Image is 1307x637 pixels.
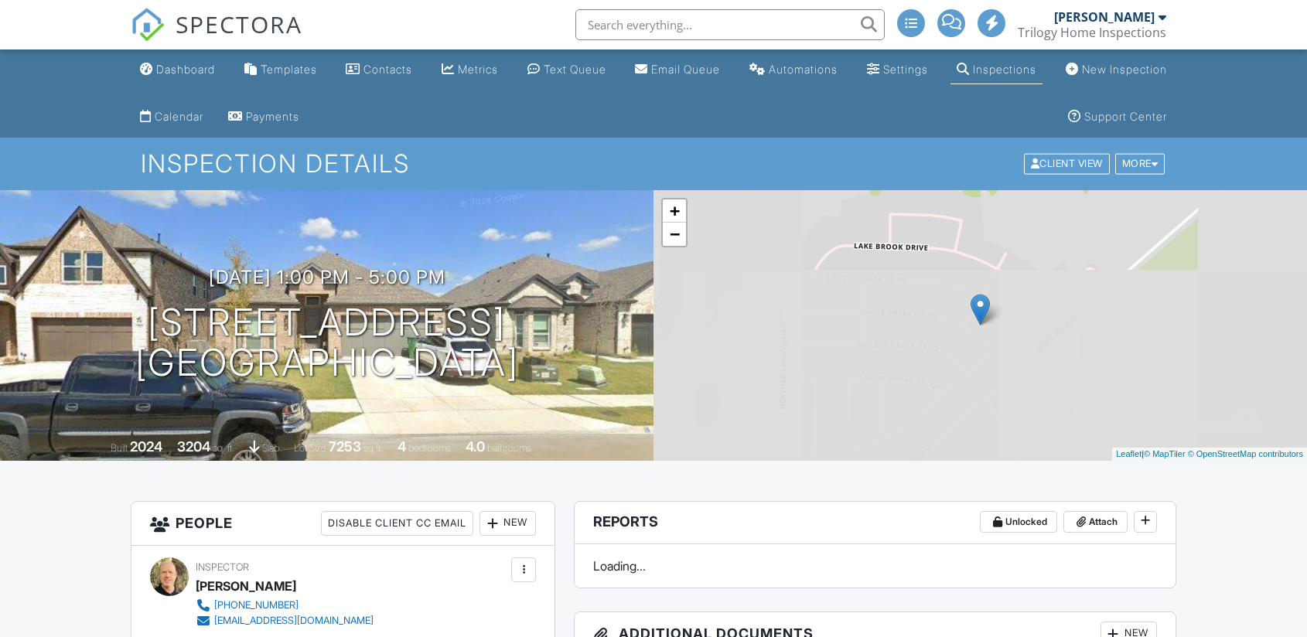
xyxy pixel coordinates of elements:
[209,267,445,288] h3: [DATE] 1:00 pm - 5:00 pm
[1082,63,1167,76] div: New Inspection
[544,63,606,76] div: Text Queue
[1112,448,1307,461] div: |
[1054,9,1155,25] div: [PERSON_NAME]
[1022,157,1114,169] a: Client View
[408,442,451,454] span: bedrooms
[141,150,1166,177] h1: Inspection Details
[398,438,406,455] div: 4
[156,63,215,76] div: Dashboard
[1084,110,1167,123] div: Support Center
[466,438,485,455] div: 4.0
[651,63,720,76] div: Email Queue
[135,302,519,384] h1: [STREET_ADDRESS] [GEOGRAPHIC_DATA]
[246,110,299,123] div: Payments
[340,56,418,84] a: Contacts
[487,442,531,454] span: bathrooms
[131,502,555,546] h3: People
[238,56,323,84] a: Templates
[1024,154,1110,175] div: Client View
[134,103,210,131] a: Calendar
[521,56,613,84] a: Text Queue
[973,63,1036,76] div: Inspections
[329,438,361,455] div: 7253
[1188,449,1303,458] a: © OpenStreetMap contributors
[363,63,412,76] div: Contacts
[663,223,686,246] a: Zoom out
[663,199,686,223] a: Zoom in
[196,574,296,598] div: [PERSON_NAME]
[861,56,934,84] a: Settings
[321,511,473,536] div: Disable Client CC Email
[262,442,279,454] span: slab
[176,8,302,40] span: SPECTORA
[1116,449,1141,458] a: Leaflet
[1144,449,1186,458] a: © MapTiler
[1018,25,1166,40] div: Trilogy Home Inspections
[214,615,374,627] div: [EMAIL_ADDRESS][DOMAIN_NAME]
[575,9,885,40] input: Search everything...
[363,442,383,454] span: sq.ft.
[134,56,221,84] a: Dashboard
[1115,154,1165,175] div: More
[435,56,504,84] a: Metrics
[213,442,234,454] span: sq. ft.
[131,8,165,42] img: The Best Home Inspection Software - Spectora
[950,56,1043,84] a: Inspections
[479,511,536,536] div: New
[883,63,928,76] div: Settings
[196,613,374,628] a: [EMAIL_ADDRESS][DOMAIN_NAME]
[1062,103,1173,131] a: Support Center
[130,438,162,455] div: 2024
[222,103,305,131] a: Payments
[1060,56,1173,84] a: New Inspection
[111,442,128,454] span: Built
[214,599,299,611] div: [PHONE_NUMBER]
[131,21,302,53] a: SPECTORA
[294,442,326,454] span: Lot Size
[458,63,498,76] div: Metrics
[743,56,844,84] a: Automations (Advanced)
[769,63,838,76] div: Automations
[196,598,374,613] a: [PHONE_NUMBER]
[177,438,210,455] div: 3204
[155,110,203,123] div: Calendar
[261,63,317,76] div: Templates
[196,561,249,573] span: Inspector
[629,56,726,84] a: Email Queue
